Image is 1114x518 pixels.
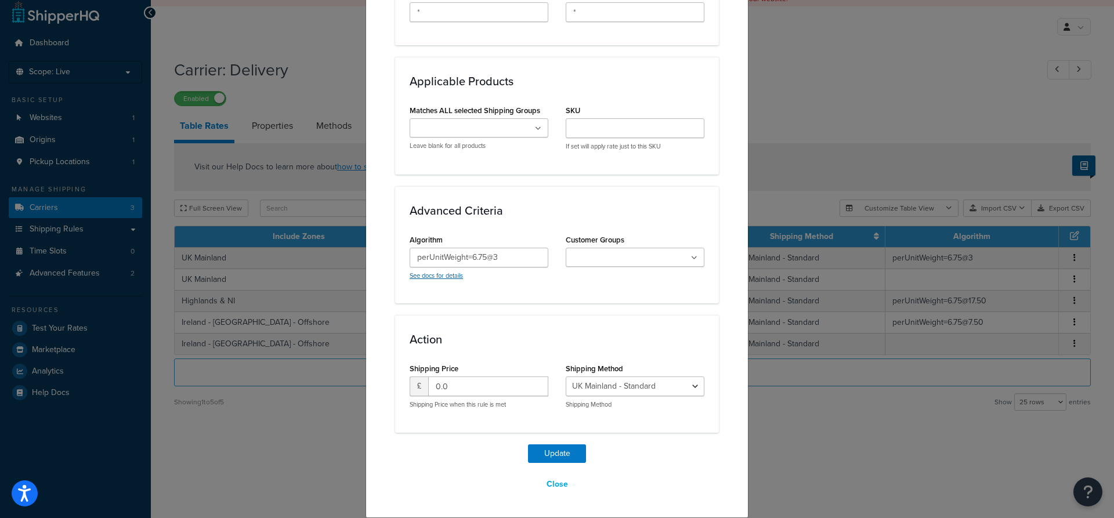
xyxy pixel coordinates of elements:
[410,376,428,396] span: £
[566,142,704,151] p: If set will apply rate just to this SKU
[410,142,548,150] p: Leave blank for all products
[410,75,704,88] h3: Applicable Products
[566,106,580,115] label: SKU
[539,474,576,494] button: Close
[410,236,443,244] label: Algorithm
[410,271,463,280] a: See docs for details
[410,204,704,217] h3: Advanced Criteria
[410,106,540,115] label: Matches ALL selected Shipping Groups
[566,236,624,244] label: Customer Groups
[566,364,623,373] label: Shipping Method
[410,333,704,346] h3: Action
[566,400,704,409] p: Shipping Method
[410,400,548,409] p: Shipping Price when this rule is met
[410,364,458,373] label: Shipping Price
[528,444,586,463] button: Update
